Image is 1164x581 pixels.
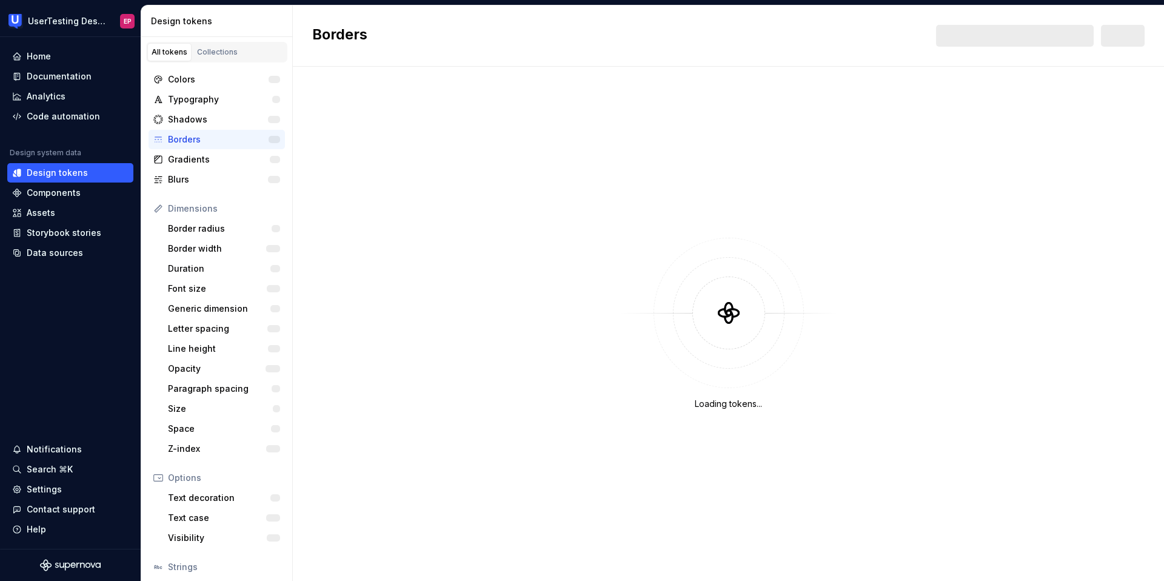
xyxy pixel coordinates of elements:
[163,219,285,238] a: Border radius
[7,183,133,203] a: Components
[168,133,269,146] div: Borders
[168,472,280,484] div: Options
[163,399,285,418] a: Size
[7,87,133,106] a: Analytics
[7,460,133,479] button: Search ⌘K
[163,259,285,278] a: Duration
[7,500,133,519] button: Contact support
[27,90,65,102] div: Analytics
[168,512,266,524] div: Text case
[149,110,285,129] a: Shadows
[163,528,285,548] a: Visibility
[7,67,133,86] a: Documentation
[168,283,267,295] div: Font size
[28,15,105,27] div: UserTesting Design System
[168,343,268,355] div: Line height
[149,70,285,89] a: Colors
[27,443,82,455] div: Notifications
[10,148,81,158] div: Design system data
[27,483,62,495] div: Settings
[163,508,285,528] a: Text case
[163,359,285,378] a: Opacity
[7,520,133,539] button: Help
[168,203,280,215] div: Dimensions
[27,50,51,62] div: Home
[27,523,46,536] div: Help
[163,279,285,298] a: Font size
[312,25,367,47] h2: Borders
[27,70,92,82] div: Documentation
[27,247,83,259] div: Data sources
[8,14,23,29] img: 41adf70f-fc1c-4662-8e2d-d2ab9c673b1b.png
[163,379,285,398] a: Paragraph spacing
[40,559,101,571] svg: Supernova Logo
[163,488,285,508] a: Text decoration
[168,383,272,395] div: Paragraph spacing
[163,319,285,338] a: Letter spacing
[163,299,285,318] a: Generic dimension
[124,16,132,26] div: EP
[168,443,266,455] div: Z-index
[168,113,268,126] div: Shadows
[27,207,55,219] div: Assets
[27,227,101,239] div: Storybook stories
[168,323,267,335] div: Letter spacing
[27,463,73,475] div: Search ⌘K
[27,167,88,179] div: Design tokens
[168,363,266,375] div: Opacity
[27,187,81,199] div: Components
[151,15,287,27] div: Design tokens
[168,173,268,186] div: Blurs
[168,423,271,435] div: Space
[27,110,100,123] div: Code automation
[168,403,273,415] div: Size
[163,439,285,458] a: Z-index
[7,47,133,66] a: Home
[149,150,285,169] a: Gradients
[168,243,266,255] div: Border width
[168,153,270,166] div: Gradients
[152,47,187,57] div: All tokens
[168,303,270,315] div: Generic dimension
[149,90,285,109] a: Typography
[168,263,270,275] div: Duration
[163,419,285,438] a: Space
[7,223,133,243] a: Storybook stories
[7,243,133,263] a: Data sources
[163,339,285,358] a: Line height
[695,398,762,410] div: Loading tokens...
[7,203,133,223] a: Assets
[168,93,272,106] div: Typography
[149,170,285,189] a: Blurs
[163,239,285,258] a: Border width
[7,107,133,126] a: Code automation
[7,480,133,499] a: Settings
[149,130,285,149] a: Borders
[168,73,269,86] div: Colors
[168,223,272,235] div: Border radius
[168,532,267,544] div: Visibility
[7,163,133,183] a: Design tokens
[168,561,280,573] div: Strings
[197,47,238,57] div: Collections
[168,492,270,504] div: Text decoration
[2,8,138,34] button: UserTesting Design SystemEP
[7,440,133,459] button: Notifications
[27,503,95,516] div: Contact support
